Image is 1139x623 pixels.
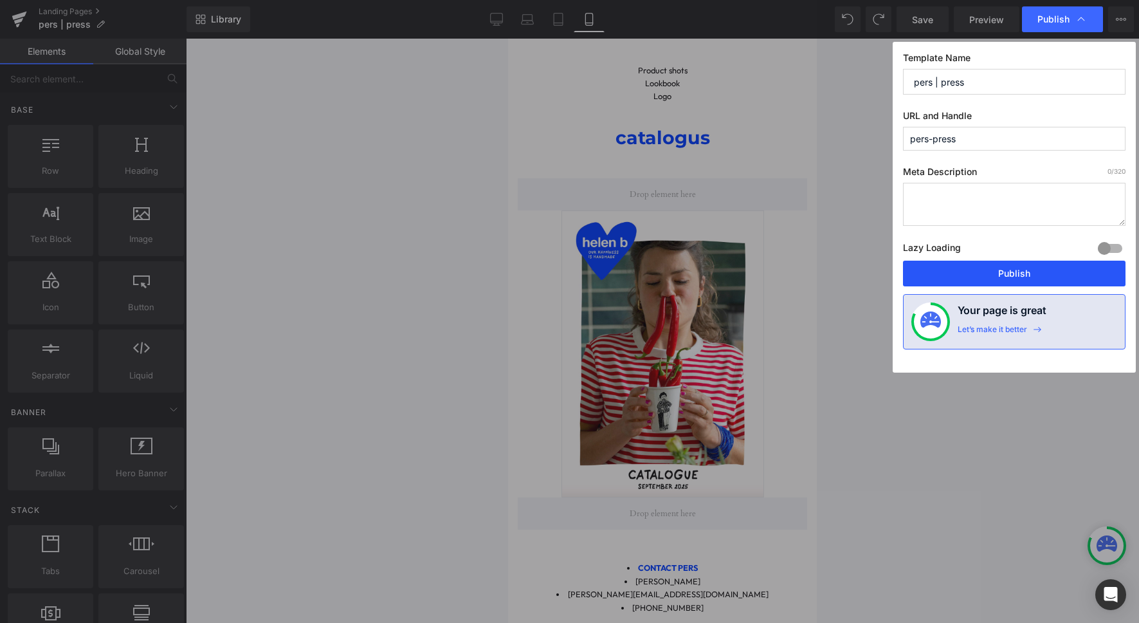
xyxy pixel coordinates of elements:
[10,51,299,64] p: Logo
[1037,14,1070,25] span: Publish
[1095,579,1126,610] div: Open Intercom Messenger
[107,88,202,110] span: catalogus
[130,524,190,534] span: CONTACT PERS
[903,52,1125,69] label: Template Name
[920,311,941,332] img: onboarding-status.svg
[10,536,299,549] li: [PERSON_NAME]
[10,549,299,562] li: [PERSON_NAME][EMAIL_ADDRESS][DOMAIN_NAME]
[1107,167,1111,175] span: 0
[10,26,299,38] p: Product shots
[1107,167,1125,175] span: /320
[903,239,961,261] label: Lazy Loading
[903,166,1125,183] label: Meta Description
[903,261,1125,286] button: Publish
[958,302,1046,324] h4: Your page is great
[903,110,1125,127] label: URL and Handle
[958,324,1027,341] div: Let’s make it better
[10,38,299,51] p: Lookbook
[10,563,299,575] li: [PHONE_NUMBER]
